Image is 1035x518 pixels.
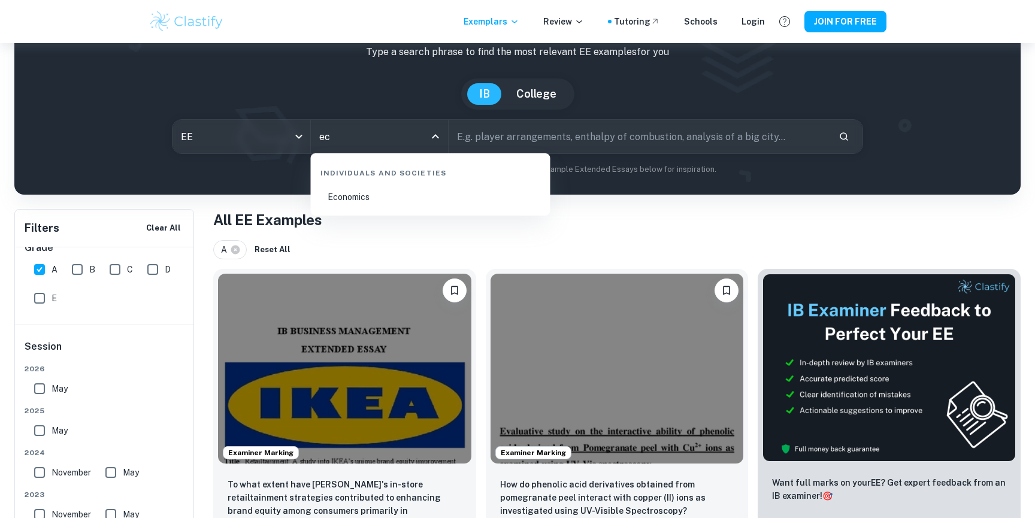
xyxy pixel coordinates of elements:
[316,158,546,183] div: Individuals and Societies
[25,241,185,255] h6: Grade
[504,83,568,105] button: College
[772,476,1006,502] p: Want full marks on your EE ? Get expert feedback from an IB examiner!
[25,220,59,237] h6: Filters
[762,274,1016,462] img: Thumbnail
[25,489,185,500] span: 2023
[89,263,95,276] span: B
[467,83,502,105] button: IB
[165,263,171,276] span: D
[223,447,298,458] span: Examiner Marking
[804,11,886,32] button: JOIN FOR FREE
[172,120,310,153] div: EE
[496,447,571,458] span: Examiner Marking
[52,466,91,479] span: November
[742,15,765,28] a: Login
[491,274,744,464] img: Chemistry EE example thumbnail: How do phenolic acid derivatives obtaine
[143,219,184,237] button: Clear All
[443,278,467,302] button: Please log in to bookmark exemplars
[25,363,185,374] span: 2026
[500,478,734,517] p: How do phenolic acid derivatives obtained from pomegranate peel interact with copper (II) ions as...
[52,382,68,395] span: May
[252,241,293,259] button: Reset All
[123,466,139,479] span: May
[427,128,444,145] button: Close
[25,340,185,363] h6: Session
[774,11,795,32] button: Help and Feedback
[24,163,1011,175] p: Not sure what to search for? You can always look through our example Extended Essays below for in...
[684,15,718,28] a: Schools
[127,263,133,276] span: C
[316,183,546,211] li: Economics
[149,10,225,34] img: Clastify logo
[822,491,833,501] span: 🎯
[449,120,829,153] input: E.g. player arrangements, enthalpy of combustion, analysis of a big city...
[213,209,1021,231] h1: All EE Examples
[52,292,57,305] span: E
[218,274,471,464] img: Business and Management EE example thumbnail: To what extent have IKEA's in-store reta
[614,15,660,28] a: Tutoring
[834,126,854,147] button: Search
[25,447,185,458] span: 2024
[52,263,57,276] span: A
[24,45,1011,59] p: Type a search phrase to find the most relevant EE examples for you
[52,424,68,437] span: May
[715,278,739,302] button: Please log in to bookmark exemplars
[213,240,247,259] div: A
[543,15,584,28] p: Review
[25,405,185,416] span: 2025
[464,15,519,28] p: Exemplars
[221,243,232,256] span: A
